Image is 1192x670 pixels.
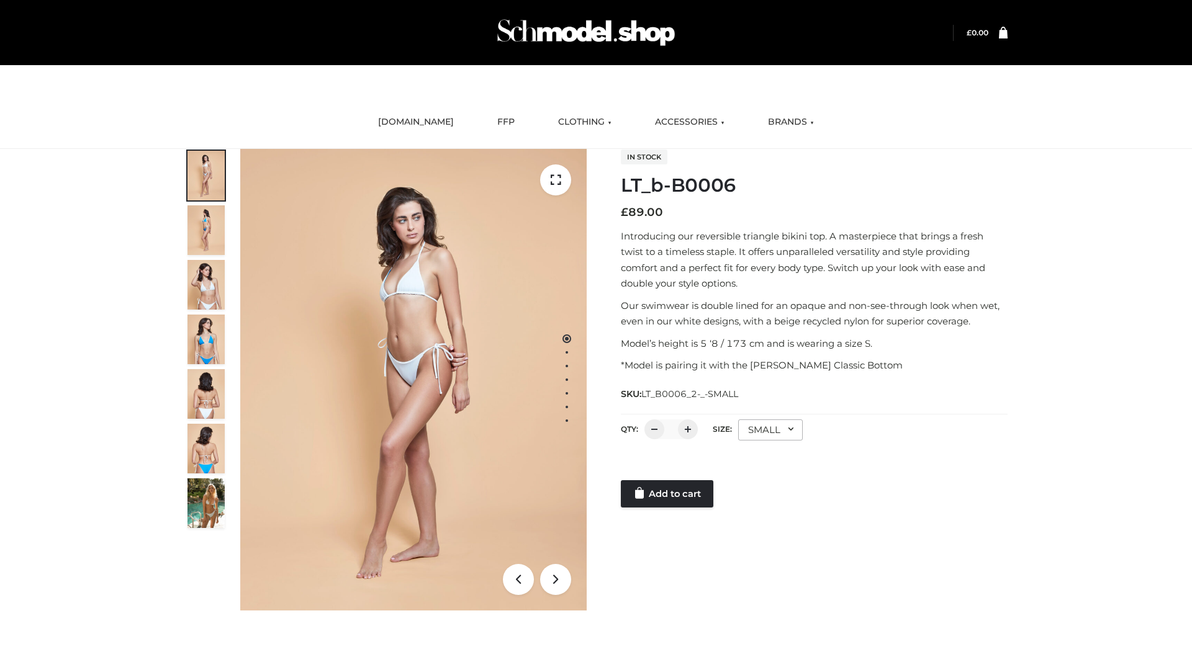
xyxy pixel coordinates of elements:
[187,478,225,528] img: Arieltop_CloudNine_AzureSky2.jpg
[621,174,1008,197] h1: LT_b-B0006
[621,357,1008,373] p: *Model is pairing it with the [PERSON_NAME] Classic Bottom
[187,205,225,255] img: ArielClassicBikiniTop_CloudNine_AzureSky_OW114ECO_2-scaled.jpg
[187,315,225,364] img: ArielClassicBikiniTop_CloudNine_AzureSky_OW114ECO_4-scaled.jpg
[621,336,1008,352] p: Model’s height is 5 ‘8 / 173 cm and is wearing a size S.
[713,424,732,434] label: Size:
[187,424,225,473] img: ArielClassicBikiniTop_CloudNine_AzureSky_OW114ECO_8-scaled.jpg
[621,150,667,164] span: In stock
[621,480,713,507] a: Add to cart
[187,151,225,200] img: ArielClassicBikiniTop_CloudNine_AzureSky_OW114ECO_1-scaled.jpg
[488,109,524,136] a: FFP
[621,298,1008,329] p: Our swimwear is double lined for an opaque and non-see-through look when wet, even in our white d...
[738,419,803,440] div: SMALL
[621,386,739,401] span: SKU:
[641,388,738,400] span: LT_B0006_2-_-SMALL
[369,109,463,136] a: [DOMAIN_NAME]
[187,260,225,310] img: ArielClassicBikiniTop_CloudNine_AzureSky_OW114ECO_3-scaled.jpg
[621,205,663,219] bdi: 89.00
[240,149,587,610] img: ArielClassicBikiniTop_CloudNine_AzureSky_OW114ECO_1
[967,28,972,37] span: £
[621,424,638,434] label: QTY:
[967,28,988,37] a: £0.00
[549,109,621,136] a: CLOTHING
[493,8,679,57] img: Schmodel Admin 964
[621,228,1008,292] p: Introducing our reversible triangle bikini top. A masterpiece that brings a fresh twist to a time...
[646,109,734,136] a: ACCESSORIES
[187,369,225,419] img: ArielClassicBikiniTop_CloudNine_AzureSky_OW114ECO_7-scaled.jpg
[759,109,823,136] a: BRANDS
[967,28,988,37] bdi: 0.00
[621,205,628,219] span: £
